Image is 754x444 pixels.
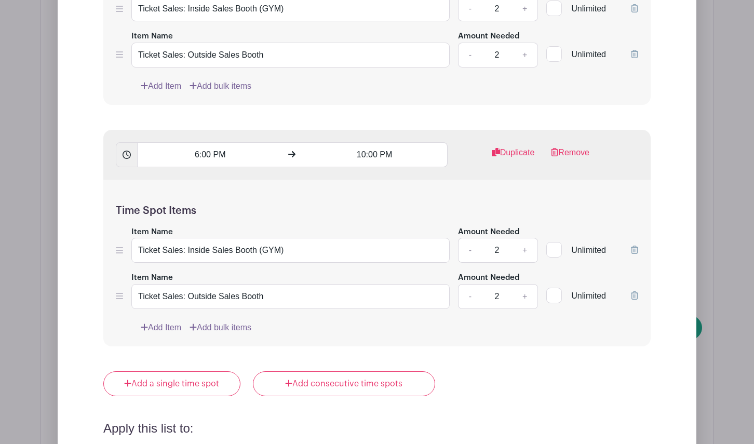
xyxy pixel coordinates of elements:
a: Add bulk items [190,80,251,92]
label: Amount Needed [458,31,519,43]
input: e.g. Snacks or Check-in Attendees [131,238,450,263]
a: + [512,284,538,309]
span: Unlimited [571,291,606,300]
a: - [458,43,482,68]
a: Add Item [141,321,181,334]
a: Add Item [141,80,181,92]
a: Add a single time spot [103,371,240,396]
a: Add bulk items [190,321,251,334]
span: Unlimited [571,4,606,13]
input: e.g. Snacks or Check-in Attendees [131,284,450,309]
label: Item Name [131,31,173,43]
span: Unlimited [571,50,606,59]
a: - [458,238,482,263]
label: Amount Needed [458,226,519,238]
h4: Apply this list to: [103,421,651,436]
a: Add consecutive time spots [253,371,435,396]
a: Remove [551,146,589,167]
a: Duplicate [492,146,535,167]
input: Set Start Time [137,142,282,167]
a: - [458,284,482,309]
input: Set End Time [302,142,447,167]
a: + [512,43,538,68]
span: Unlimited [571,246,606,254]
label: Amount Needed [458,272,519,284]
label: Item Name [131,272,173,284]
a: + [512,238,538,263]
label: Item Name [131,226,173,238]
h5: Time Spot Items [116,205,638,217]
input: e.g. Snacks or Check-in Attendees [131,43,450,68]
